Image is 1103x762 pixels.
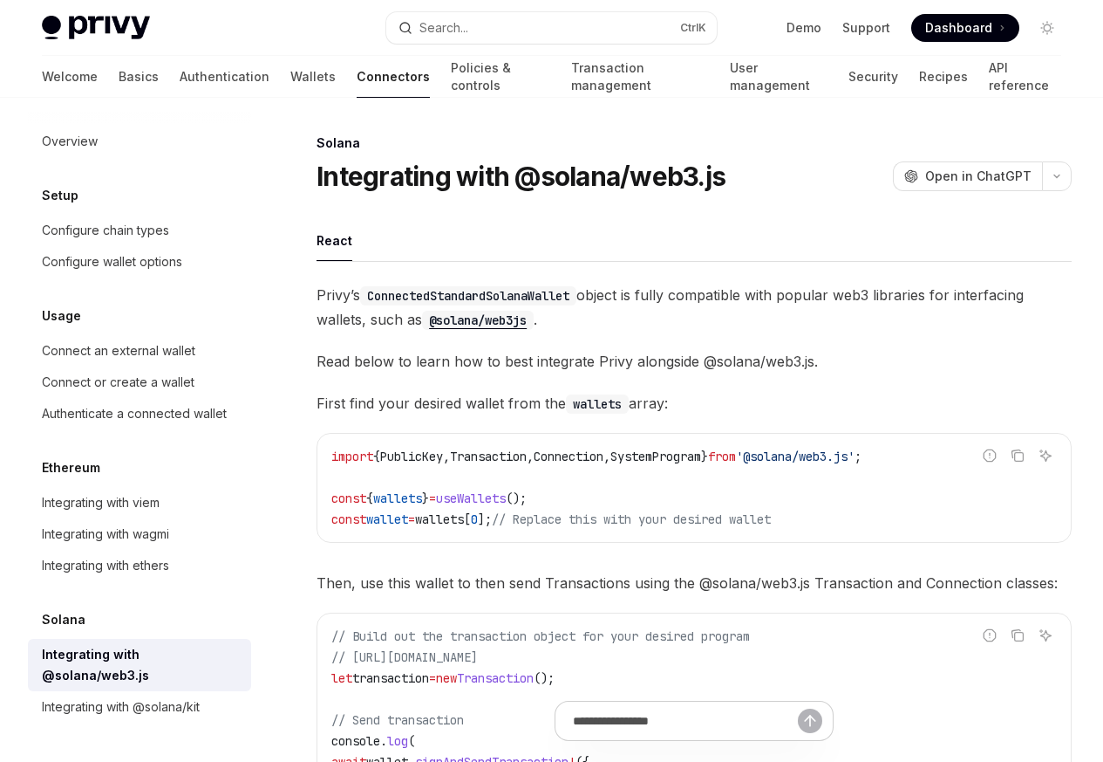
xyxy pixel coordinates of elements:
a: Recipes [919,56,968,98]
span: let [331,670,352,686]
span: SystemProgram [610,449,701,464]
a: Connect or create a wallet [28,367,251,398]
button: Copy the contents from the code block [1006,624,1029,647]
span: Dashboard [925,19,992,37]
span: Transaction [457,670,534,686]
div: Connect or create a wallet [42,372,194,393]
button: Ask AI [1034,444,1057,467]
span: // [URL][DOMAIN_NAME] [331,649,478,665]
a: Authenticate a connected wallet [28,398,251,429]
span: Open in ChatGPT [925,168,1032,185]
span: Ctrl K [680,21,706,35]
a: @solana/web3js [422,311,534,328]
span: Read below to learn how to best integrate Privy alongside @solana/web3.js. [317,349,1072,374]
button: Search...CtrlK [386,12,717,44]
a: Overview [28,126,251,157]
span: (); [506,491,527,506]
a: API reference [989,56,1061,98]
a: Dashboard [911,14,1019,42]
button: Send message [798,709,822,733]
div: Connect an external wallet [42,340,195,361]
span: = [429,670,436,686]
button: Toggle dark mode [1033,14,1061,42]
h5: Ethereum [42,457,100,478]
a: Basics [119,56,159,98]
div: Integrating with wagmi [42,524,169,545]
button: Report incorrect code [978,444,1001,467]
span: transaction [352,670,429,686]
span: wallets [415,511,464,527]
span: import [331,449,373,464]
span: 0 [471,511,478,527]
span: Connection [534,449,603,464]
div: Configure wallet options [42,251,182,272]
button: React [317,220,352,261]
a: User management [730,56,827,98]
a: Integrating with @solana/web3.js [28,639,251,691]
h5: Usage [42,305,81,326]
code: ConnectedStandardSolanaWallet [360,286,576,305]
span: [ [464,511,471,527]
button: Open in ChatGPT [893,161,1042,191]
span: // Build out the transaction object for your desired program [331,628,750,644]
a: Connect an external wallet [28,335,251,367]
span: new [436,670,457,686]
a: Configure chain types [28,215,251,246]
span: First find your desired wallet from the array: [317,391,1072,415]
input: Ask a question... [573,702,798,740]
span: from [708,449,736,464]
a: Wallets [290,56,336,98]
span: (); [534,670,555,686]
span: PublicKey [380,449,443,464]
h1: Integrating with @solana/web3.js [317,161,725,192]
a: Transaction management [571,56,709,98]
span: , [527,449,534,464]
h5: Setup [42,185,78,206]
span: '@solana/web3.js' [736,449,854,464]
span: const [331,491,366,506]
span: = [408,511,415,527]
a: Demo [786,19,821,37]
button: Ask AI [1034,624,1057,647]
a: Security [848,56,898,98]
span: Then, use this wallet to then send Transactions using the @solana/web3.js Transaction and Connect... [317,571,1072,595]
span: { [366,491,373,506]
span: Privy’s object is fully compatible with popular web3 libraries for interfacing wallets, such as . [317,283,1072,332]
span: useWallets [436,491,506,506]
span: { [373,449,380,464]
a: Integrating with @solana/kit [28,691,251,723]
span: = [429,491,436,506]
a: Welcome [42,56,98,98]
a: Integrating with wagmi [28,518,251,550]
span: const [331,511,366,527]
a: Integrating with viem [28,487,251,518]
span: wallets [373,491,422,506]
div: Authenticate a connected wallet [42,403,227,424]
code: @solana/web3js [422,311,534,330]
button: Report incorrect code [978,624,1001,647]
span: wallet [366,511,408,527]
div: Integrating with ethers [42,555,169,576]
a: Connectors [357,56,430,98]
span: } [422,491,429,506]
div: Integrating with @solana/kit [42,697,200,717]
a: Support [842,19,890,37]
button: Copy the contents from the code block [1006,444,1029,467]
span: , [443,449,450,464]
a: Integrating with ethers [28,550,251,581]
code: wallets [566,395,629,414]
div: Integrating with viem [42,492,160,513]
div: Configure chain types [42,220,169,241]
div: Search... [419,17,468,38]
span: Transaction [450,449,527,464]
span: } [701,449,708,464]
a: Configure wallet options [28,246,251,278]
img: light logo [42,16,150,40]
h5: Solana [42,609,85,630]
div: Integrating with @solana/web3.js [42,644,241,686]
a: Authentication [180,56,269,98]
span: // Replace this with your desired wallet [492,511,771,527]
a: Policies & controls [451,56,550,98]
span: , [603,449,610,464]
span: ; [854,449,861,464]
